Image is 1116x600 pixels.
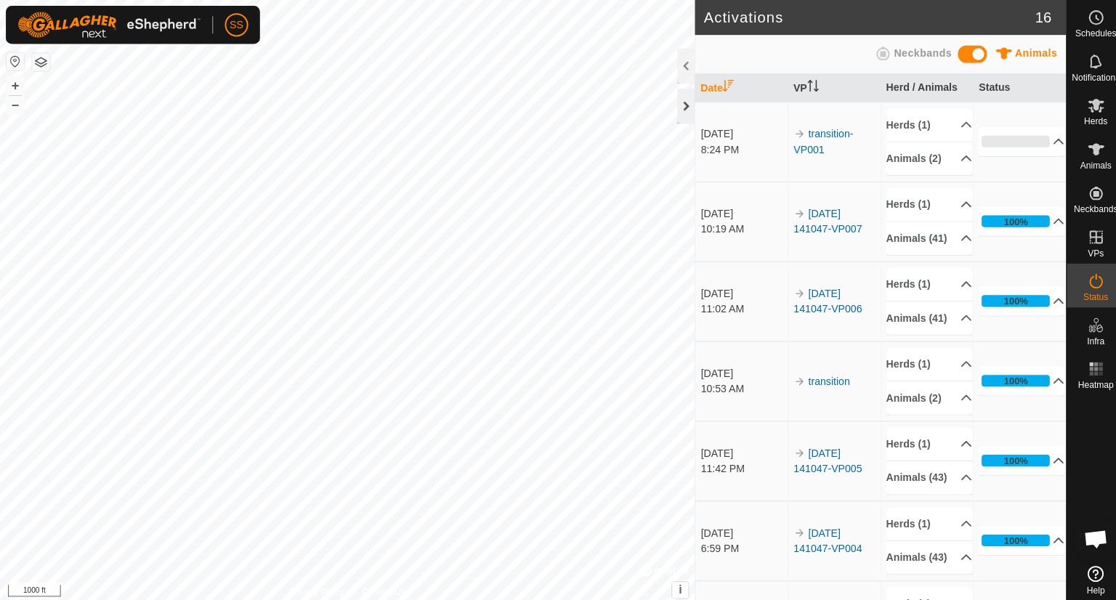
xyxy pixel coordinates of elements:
p-accordion-header: Herds (1) [880,345,965,378]
div: [DATE] [695,363,780,378]
div: 100% [996,530,1020,543]
th: Status [966,73,1058,102]
span: i [674,579,676,591]
div: [DATE] [695,126,780,141]
p-accordion-header: 100% [971,442,1056,471]
img: arrow [788,206,799,218]
div: 100% [996,450,1020,464]
a: [DATE] 141047-VP007 [788,206,855,233]
span: Help [1078,582,1096,591]
p-accordion-header: Herds (1) [880,424,965,457]
div: 8:24 PM [695,141,780,156]
a: [DATE] 141047-VP004 [788,523,855,550]
p-accordion-header: 100% [971,205,1056,234]
span: Infra [1078,334,1096,343]
div: 100% [996,213,1020,227]
div: 100% [974,214,1042,225]
a: [DATE] 141047-VP005 [788,444,855,471]
p-accordion-header: Animals (43) [880,458,965,490]
div: 100% [974,530,1042,542]
button: i [667,577,683,593]
p-accordion-header: 0% [971,126,1056,155]
span: Notifications [1064,73,1111,81]
p-accordion-header: Animals (41) [880,299,965,332]
a: transition [802,373,844,384]
p-accordion-header: Herds (1) [880,266,965,299]
div: 100% [996,292,1020,306]
div: 0% [974,134,1042,146]
img: arrow [788,373,799,384]
span: Neckbands [887,47,945,59]
a: Privacy Policy [288,581,342,594]
div: 11:02 AM [695,299,780,315]
span: Herds [1075,116,1099,125]
a: [DATE] 141047-VP006 [788,285,855,312]
a: transition-VP001 [788,127,846,154]
button: + [7,76,24,94]
p-sorticon: Activate to sort [717,81,729,93]
div: 11:42 PM [695,458,780,473]
div: 10:53 AM [695,378,780,394]
p-accordion-header: Animals (43) [880,537,965,569]
img: arrow [788,444,799,455]
div: [DATE] [695,442,780,458]
div: 6:59 PM [695,537,780,552]
div: 100% [974,372,1042,384]
span: Heatmap [1069,378,1105,386]
span: SS [228,17,242,33]
p-accordion-header: 100% [971,522,1056,551]
span: Status [1075,291,1099,299]
a: Open chat [1066,513,1109,556]
button: Reset Map [7,52,24,70]
div: 100% [996,371,1020,385]
th: VP [782,73,874,102]
div: [DATE] [695,284,780,299]
div: [DATE] [695,522,780,537]
div: 100% [974,451,1042,463]
img: arrow [788,285,799,297]
span: Animals [1072,160,1103,169]
p-accordion-header: Animals (2) [880,378,965,411]
th: Date [690,73,782,102]
p-accordion-header: Herds (1) [880,503,965,536]
p-accordion-header: Animals (41) [880,220,965,253]
p-accordion-header: Animals (2) [880,141,965,174]
img: Gallagher Logo [17,12,199,38]
button: – [7,95,24,113]
a: Contact Us [359,581,402,594]
p-sorticon: Activate to sort [801,81,813,93]
div: 10:19 AM [695,220,780,235]
span: Schedules [1067,29,1107,38]
h2: Activations [698,9,1027,26]
th: Herd / Animals [874,73,966,102]
span: 16 [1027,7,1043,28]
span: Neckbands [1065,203,1109,212]
div: 100% [974,293,1042,304]
div: [DATE] [695,205,780,220]
img: arrow [788,523,799,535]
span: VPs [1079,247,1095,256]
button: Map Layers [32,53,49,70]
p-accordion-header: 100% [971,284,1056,313]
p-accordion-header: Herds (1) [880,187,965,219]
a: Help [1059,556,1116,596]
span: Animals [1007,47,1049,59]
p-accordion-header: Herds (1) [880,108,965,140]
p-accordion-header: 100% [971,363,1056,392]
img: arrow [788,127,799,139]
